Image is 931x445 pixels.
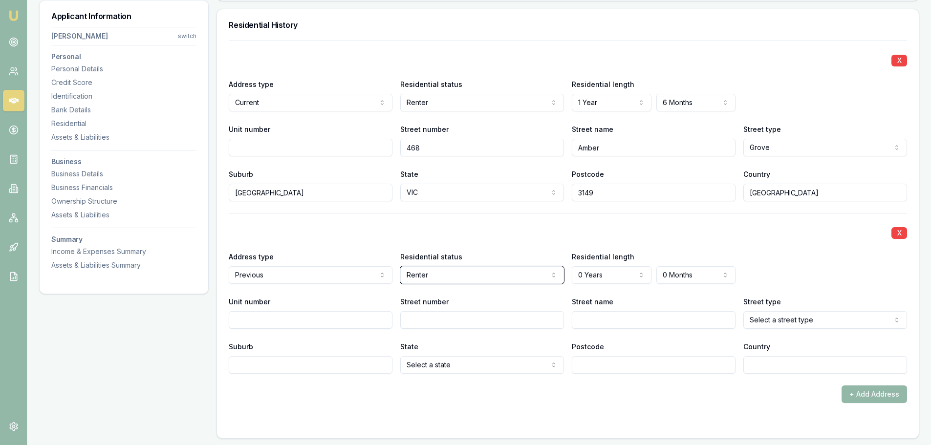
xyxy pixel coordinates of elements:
label: Residential status [400,253,462,261]
h3: Personal [51,53,196,60]
label: Street number [400,125,449,133]
label: Street type [743,125,781,133]
h3: Summary [51,236,196,243]
label: Suburb [229,342,253,351]
label: Residential status [400,80,462,88]
label: Postcode [572,342,604,351]
div: Income & Expenses Summary [51,247,196,256]
div: Assets & Liabilities Summary [51,260,196,270]
label: Country [743,342,770,351]
label: Unit number [229,125,270,133]
label: Postcode [572,170,604,178]
div: Business Details [51,169,196,179]
div: Credit Score [51,78,196,87]
label: Street name [572,297,613,306]
div: Personal Details [51,64,196,74]
label: Residential length [572,253,634,261]
label: Suburb [229,170,253,178]
h3: Residential History [229,21,907,29]
h3: Business [51,158,196,165]
img: emu-icon-u.png [8,10,20,21]
label: Street name [572,125,613,133]
div: Bank Details [51,105,196,115]
button: + Add Address [842,385,907,403]
label: Unit number [229,297,270,306]
label: Residential length [572,80,634,88]
label: Street type [743,297,781,306]
div: Assets & Liabilities [51,132,196,142]
label: Address type [229,253,274,261]
label: Address type [229,80,274,88]
div: Assets & Liabilities [51,210,196,220]
button: X [891,227,907,239]
label: State [400,342,418,351]
label: Street number [400,297,449,306]
div: Identification [51,91,196,101]
div: switch [178,32,196,40]
div: Business Financials [51,183,196,192]
div: Ownership Structure [51,196,196,206]
h3: Applicant Information [51,12,196,20]
label: State [400,170,418,178]
button: X [891,55,907,66]
div: [PERSON_NAME] [51,31,108,41]
label: Country [743,170,770,178]
div: Residential [51,119,196,128]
